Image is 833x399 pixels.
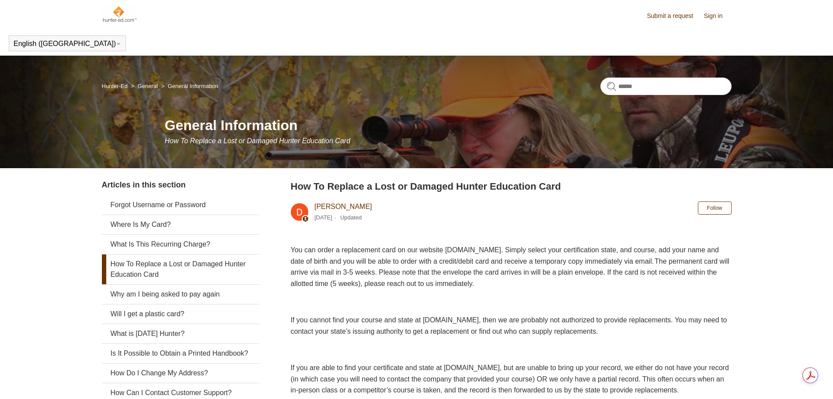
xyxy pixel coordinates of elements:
[159,83,218,89] li: General Information
[340,214,362,221] li: Updated
[102,83,129,89] li: Hunter-Ed
[102,254,259,284] a: How To Replace a Lost or Damaged Hunter Education Card
[291,179,732,194] h2: How To Replace a Lost or Damaged Hunter Education Card
[165,137,351,145] span: How To Replace a Lost or Damaged Hunter Education Card
[138,83,158,89] a: General
[777,370,827,392] div: Chat Support
[314,214,332,221] time: 03/04/2024, 10:49
[102,195,259,215] a: Forgot Username or Password
[102,5,137,23] img: Hunter-Ed Help Center home page
[14,40,121,48] button: English ([GEOGRAPHIC_DATA])
[291,316,727,335] span: If you cannot find your course and state at [DOMAIN_NAME], then we are probably not authorized to...
[291,364,729,394] span: If you are able to find your certificate and state at [DOMAIN_NAME], but are unable to bring up y...
[102,285,259,304] a: Why am I being asked to pay again
[102,304,259,324] a: Will I get a plastic card?
[698,201,732,215] button: Follow Article
[102,83,128,89] a: Hunter-Ed
[102,324,259,343] a: What is [DATE] Hunter?
[600,78,732,95] input: Search
[102,235,259,254] a: What Is This Recurring Charge?
[165,115,732,136] h1: General Information
[102,344,259,363] a: Is It Possible to Obtain a Printed Handbook?
[168,83,218,89] a: General Information
[129,83,159,89] li: General
[291,246,729,287] span: You can order a replacement card on our website [DOMAIN_NAME]. Simply select your certification s...
[102,364,259,383] a: How Do I Change My Address?
[102,215,259,234] a: Where Is My Card?
[704,11,732,21] a: Sign in
[102,180,186,189] span: Articles in this section
[314,203,372,210] a: [PERSON_NAME]
[647,11,702,21] a: Submit a request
